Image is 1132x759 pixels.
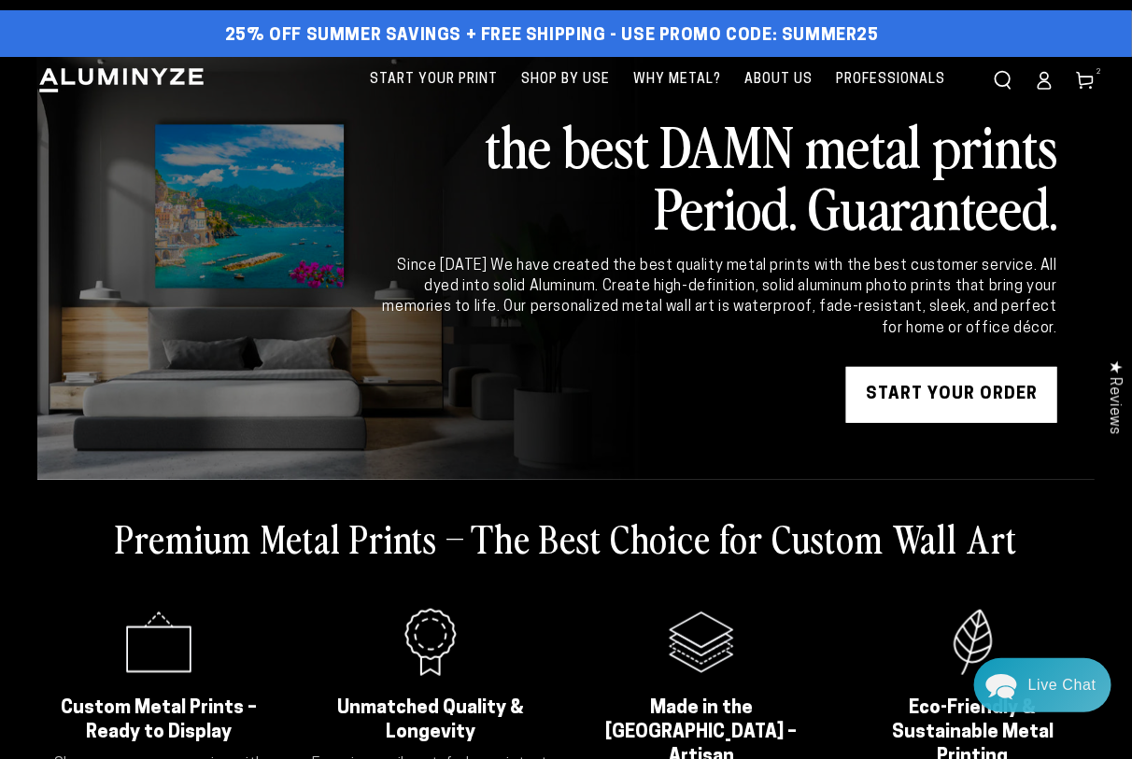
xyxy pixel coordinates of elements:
a: Shop By Use [512,57,619,103]
span: 25% off Summer Savings + Free Shipping - Use Promo Code: SUMMER25 [225,26,879,47]
span: Start Your Print [370,68,498,91]
h2: the best DAMN metal prints Period. Guaranteed. [379,114,1057,237]
span: Professionals [836,68,945,91]
h2: Unmatched Quality & Longevity [333,696,530,745]
a: START YOUR Order [846,367,1057,423]
div: Contact Us Directly [1028,658,1097,712]
div: Click to open Judge.me floating reviews tab [1097,345,1132,449]
span: Why Metal? [633,68,721,91]
h2: Custom Metal Prints – Ready to Display [61,696,258,745]
h2: Premium Metal Prints – The Best Choice for Custom Wall Art [115,513,1017,562]
span: Shop By Use [521,68,610,91]
span: About Us [744,68,813,91]
summary: Search our site [983,60,1024,101]
span: 2 [1097,65,1102,78]
a: Why Metal? [624,57,730,103]
a: Professionals [827,57,955,103]
div: Since [DATE] We have created the best quality metal prints with the best customer service. All dy... [379,256,1057,340]
div: Chat widget toggle [974,658,1111,712]
img: Aluminyze [37,66,205,94]
a: About Us [735,57,822,103]
a: Start Your Print [361,57,507,103]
